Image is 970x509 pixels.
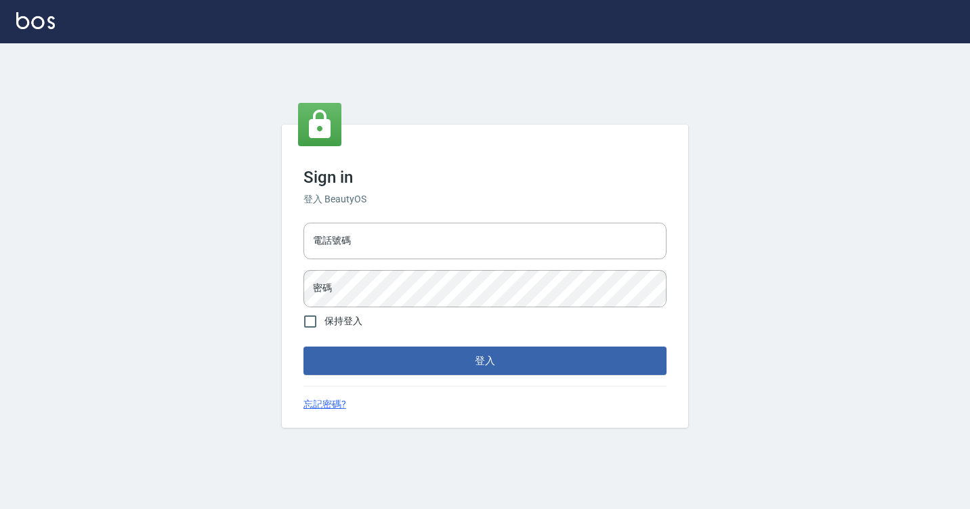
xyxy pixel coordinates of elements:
img: Logo [16,12,55,29]
span: 保持登入 [324,314,362,328]
h6: 登入 BeautyOS [303,192,667,206]
button: 登入 [303,347,667,375]
a: 忘記密碼? [303,397,346,412]
h3: Sign in [303,168,667,187]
